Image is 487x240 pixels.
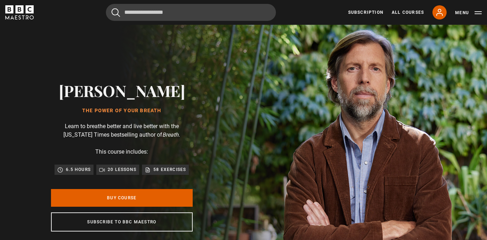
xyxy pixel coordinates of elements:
i: Breath [162,131,179,138]
h2: [PERSON_NAME] [59,81,185,99]
svg: BBC Maestro [5,5,34,19]
p: 6.5 hours [66,166,91,173]
button: Toggle navigation [455,9,482,16]
a: Subscription [348,9,383,16]
p: Learn to breathe better and live better with the [US_STATE] Times bestselling author of . [51,122,193,139]
input: Search [106,4,276,21]
p: 58 exercises [153,166,186,173]
a: Buy Course [51,189,193,207]
button: Submit the search query [112,8,120,17]
h1: The Power of Your Breath [59,108,185,114]
p: 20 lessons [108,166,136,173]
p: This course includes: [95,148,148,156]
a: All Courses [392,9,424,16]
